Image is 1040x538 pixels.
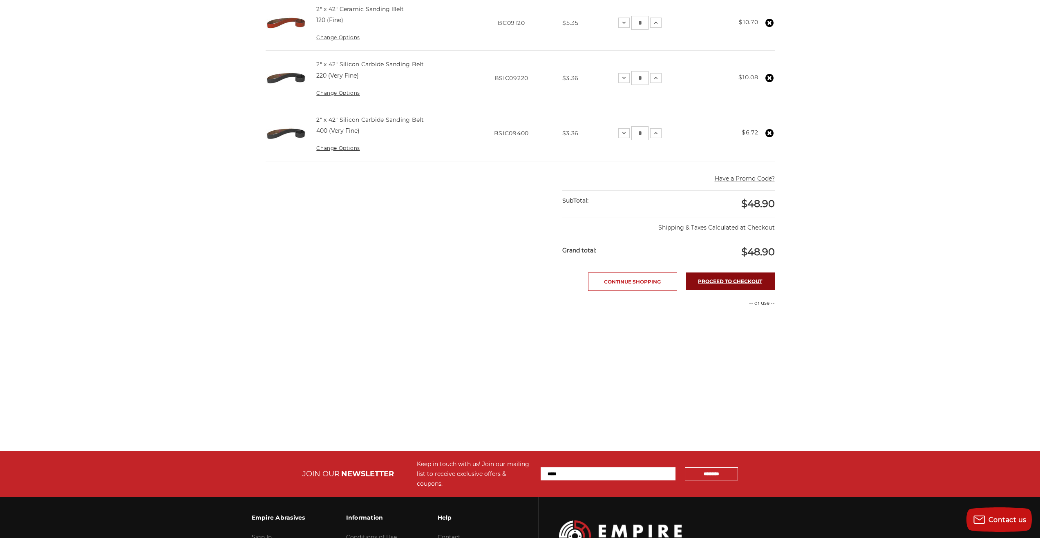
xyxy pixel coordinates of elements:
span: BSIC09400 [494,129,529,137]
a: 2" x 42" Ceramic Sanding Belt [316,5,404,13]
a: 2" x 42" Silicon Carbide Sanding Belt [316,60,424,68]
dd: 220 (Very Fine) [316,71,359,80]
div: Keep in touch with us! Join our mailing list to receive exclusive offers & coupons. [417,459,532,489]
span: $48.90 [741,246,775,258]
a: 2" x 42" Silicon Carbide Sanding Belt [316,116,424,123]
a: Proceed to checkout [686,272,775,290]
dd: 120 (Fine) [316,16,343,25]
strong: $6.72 [742,129,758,136]
span: JOIN OUR [302,469,340,478]
span: BSIC09220 [494,74,528,82]
span: NEWSLETTER [341,469,394,478]
h3: Help [438,509,493,526]
input: 2" x 42" Silicon Carbide Sanding Belt Quantity: [631,126,649,140]
h3: Information [346,509,397,526]
button: Have a Promo Code? [715,174,775,183]
span: BC09120 [498,19,525,27]
strong: $10.70 [739,18,758,26]
input: 2" x 42" Silicon Carbide Sanding Belt Quantity: [631,71,649,85]
input: 2" x 42" Ceramic Sanding Belt Quantity: [631,16,649,30]
p: Shipping & Taxes Calculated at Checkout [562,217,774,232]
p: -- or use -- [673,299,775,307]
span: $3.36 [562,74,579,82]
span: $48.90 [741,198,775,210]
a: Change Options [316,34,360,40]
a: Change Options [316,90,360,96]
span: Contact us [989,516,1027,524]
img: 2" x 42" Sanding Belt - Ceramic [266,2,306,43]
img: 2" x 42" Silicon Carbide File Belt [266,58,306,98]
img: 2" x 42" Silicon Carbide File Belt [266,113,306,154]
a: Continue Shopping [588,272,677,291]
button: Contact us [966,507,1032,532]
h3: Empire Abrasives [252,509,305,526]
dd: 400 (Very Fine) [316,127,360,135]
strong: Grand total: [562,247,596,254]
strong: $10.08 [738,74,758,81]
span: $3.36 [562,129,579,137]
div: SubTotal: [562,191,669,211]
span: $5.35 [562,19,579,27]
a: Change Options [316,145,360,151]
